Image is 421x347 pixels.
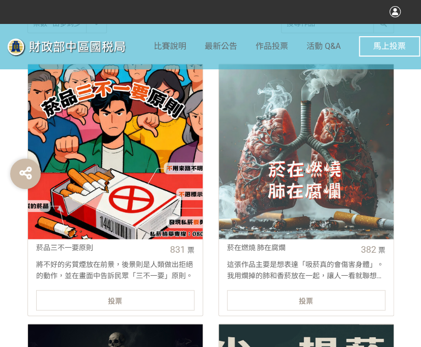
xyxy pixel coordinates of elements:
span: 馬上投票 [373,41,406,51]
div: 菸品三不一要原則 [36,243,163,253]
div: 將不好的劣質煙放在前景，後景則是人類做出拒絕的動作，並在畫面中告訴民眾「三不一要」原則。 [28,259,203,280]
button: 馬上投票 [359,36,420,57]
a: 活動 Q&A [306,23,341,69]
span: 382 [361,244,376,255]
a: 最新公告 [205,23,237,69]
span: 最新公告 [205,41,237,51]
a: 菸品三不一要原則831票將不好的劣質煙放在前景，後景則是人類做出拒絕的動作，並在畫面中告訴民眾「三不一要」原則。投票 [27,64,203,316]
span: 票 [187,246,194,254]
span: 活動 Q&A [306,41,341,51]
a: 菸在燃燒 肺在腐爛382票這張作品主要是想表達「吸菸真的會傷害身體」。我用爛掉的肺和香菸放在一起，讓人一看就聯想到抽菸會讓肺壞掉。比起單純用文字說明，用圖像直接呈現更有衝擊感，也能讓人更快理解菸... [218,64,394,316]
a: 比賽說明 [154,23,186,69]
span: 投票 [299,297,313,305]
span: 投票 [108,297,122,305]
a: 作品投票 [256,23,288,69]
span: 831 [170,244,185,255]
span: 比賽說明 [154,41,186,51]
span: 票 [378,246,385,254]
span: 作品投票 [256,41,288,51]
img: 「拒菸新世界 AI告訴你」防制菸品稅捐逃漏 徵件比賽 [1,34,154,60]
div: 這張作品主要是想表達「吸菸真的會傷害身體」。我用爛掉的肺和香菸放在一起，讓人一看就聯想到抽菸會讓肺壞掉。比起單純用文字說明，用圖像直接呈現更有衝擊感，也能讓人更快理解菸害的嚴重性。希望看到這張圖... [219,259,394,280]
div: 菸在燃燒 肺在腐爛 [227,243,354,253]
